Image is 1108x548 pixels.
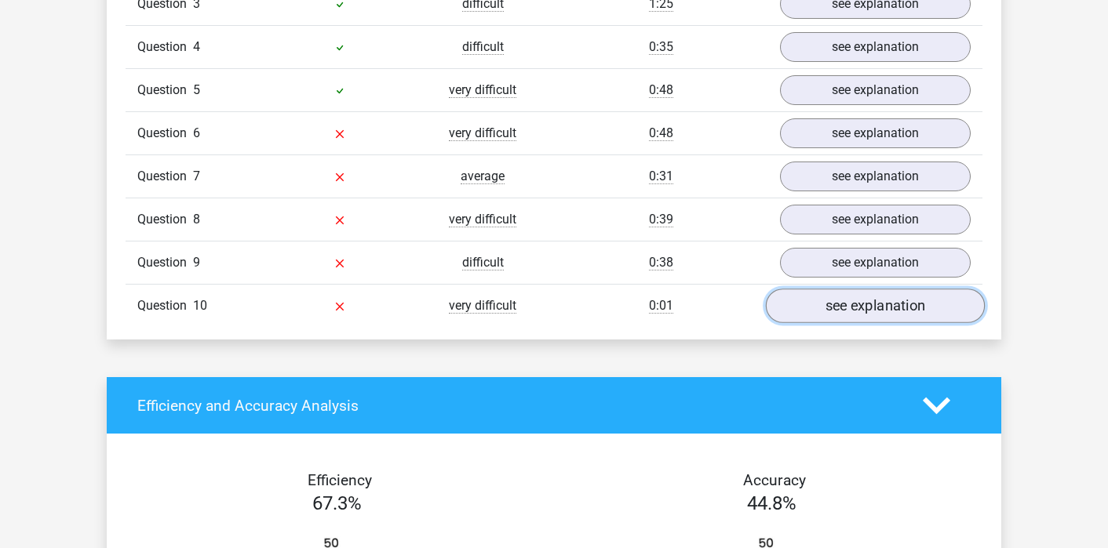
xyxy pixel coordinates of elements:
[137,253,193,272] span: Question
[193,169,200,183] span: 7
[649,298,673,314] span: 0:01
[649,255,673,270] span: 0:38
[449,82,516,98] span: very difficult
[649,125,673,141] span: 0:48
[780,118,971,148] a: see explanation
[462,39,504,55] span: difficult
[137,471,542,489] h4: Efficiency
[137,397,899,415] h4: Efficiency and Accuracy Analysis
[461,169,505,184] span: average
[193,125,200,140] span: 6
[312,492,362,514] span: 67.3%
[449,298,516,314] span: very difficult
[572,471,977,489] h4: Accuracy
[780,205,971,234] a: see explanation
[137,167,193,186] span: Question
[780,161,971,191] a: see explanation
[137,210,193,229] span: Question
[193,212,200,227] span: 8
[137,296,193,315] span: Question
[649,39,673,55] span: 0:35
[780,75,971,105] a: see explanation
[193,82,200,97] span: 5
[193,39,200,54] span: 4
[747,492,796,514] span: 44.8%
[137,81,193,100] span: Question
[137,124,193,143] span: Question
[449,212,516,227] span: very difficult
[449,125,516,141] span: very difficult
[649,82,673,98] span: 0:48
[193,255,200,270] span: 9
[766,289,985,324] a: see explanation
[193,298,207,313] span: 10
[462,255,504,270] span: difficult
[780,248,971,278] a: see explanation
[780,32,971,62] a: see explanation
[649,169,673,184] span: 0:31
[137,38,193,56] span: Question
[649,212,673,227] span: 0:39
